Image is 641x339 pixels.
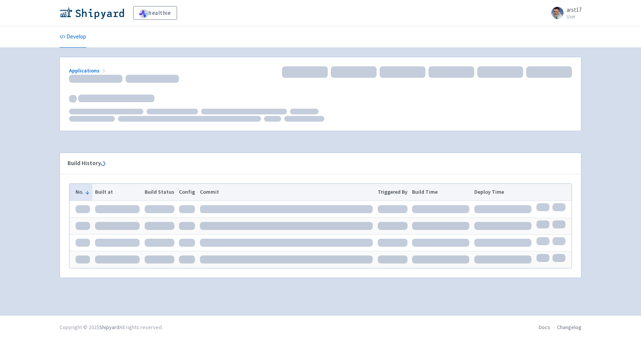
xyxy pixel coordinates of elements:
div: Copyright © 2025 All rights reserved. [60,323,163,331]
img: Shipyard logo [60,7,124,19]
a: Docs [539,324,550,331]
button: No. [76,188,90,196]
th: Triggered By [375,184,410,201]
a: healthie [133,6,177,20]
a: arst17 User [547,7,581,19]
th: Built at [92,184,142,201]
th: Deploy Time [472,184,534,201]
th: Commit [198,184,375,201]
th: Build Status [142,184,177,201]
a: Applications [69,67,107,74]
a: Shipyard [99,324,119,331]
a: Develop [60,26,86,48]
th: Build Time [410,184,472,201]
th: Config [177,184,198,201]
div: Build History [68,159,561,168]
small: User [567,14,581,19]
span: arst17 [567,6,581,13]
a: Changelog [557,324,581,331]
